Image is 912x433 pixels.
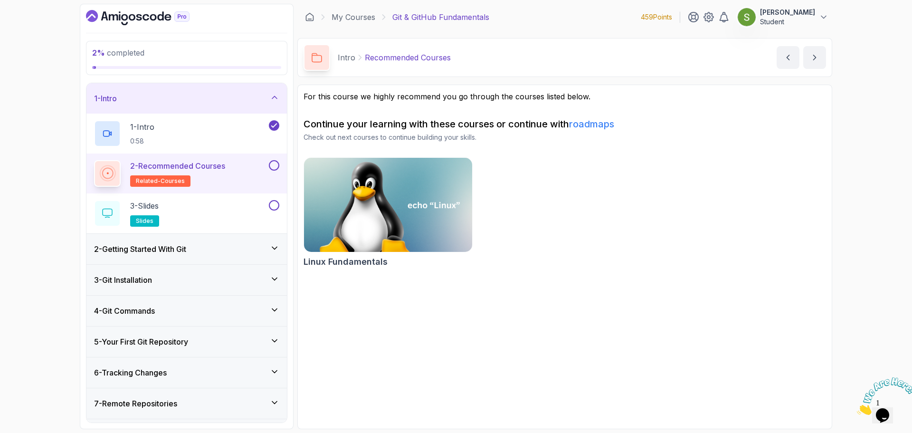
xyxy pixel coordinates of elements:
[92,48,105,58] span: 2 %
[86,10,211,25] a: Dashboard
[130,136,154,146] p: 0:58
[86,265,287,295] button: 3-Git Installation
[304,133,826,142] p: Check out next courses to continue building your skills.
[305,12,314,22] a: Dashboard
[94,243,186,255] h3: 2 - Getting Started With Git
[94,160,279,187] button: 2-Recommended Coursesrelated-courses
[304,255,388,269] h2: Linux Fundamentals
[86,83,287,114] button: 1-Intro
[569,118,614,130] a: roadmaps
[130,160,225,172] p: 2 - Recommended Courses
[94,274,152,286] h3: 3 - Git Installation
[94,398,177,409] h3: 7 - Remote Repositories
[4,4,63,41] img: Chat attention grabber
[304,91,826,102] p: For this course we highly recommend you go through the courses listed below.
[86,296,287,326] button: 4-Git Commands
[94,120,279,147] button: 1-Intro0:58
[737,8,828,27] button: user profile image[PERSON_NAME]Student
[86,357,287,388] button: 6-Tracking Changes
[777,46,799,69] button: previous content
[136,217,153,225] span: slides
[392,11,489,23] p: Git & GitHub Fundamentals
[332,11,375,23] a: My Courses
[4,4,8,12] span: 1
[304,158,472,252] img: Linux Fundamentals card
[130,200,159,212] p: 3 - Slides
[760,17,815,27] p: Student
[86,234,287,264] button: 2-Getting Started With Git
[94,305,155,317] h3: 4 - Git Commands
[338,52,355,63] p: Intro
[92,48,144,58] span: completed
[94,336,188,347] h3: 5 - Your First Git Repository
[738,8,756,26] img: user profile image
[304,117,826,131] h2: Continue your learning with these courses or continue with
[853,374,912,419] iframe: chat widget
[803,46,826,69] button: next content
[130,121,154,133] p: 1 - Intro
[94,367,167,378] h3: 6 - Tracking Changes
[136,177,185,185] span: related-courses
[304,157,473,269] a: Linux Fundamentals cardLinux Fundamentals
[86,327,287,357] button: 5-Your First Git Repository
[94,200,279,227] button: 3-Slidesslides
[365,52,451,63] p: Recommended Courses
[760,8,815,17] p: [PERSON_NAME]
[641,12,672,22] p: 459 Points
[94,93,117,104] h3: 1 - Intro
[86,388,287,419] button: 7-Remote Repositories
